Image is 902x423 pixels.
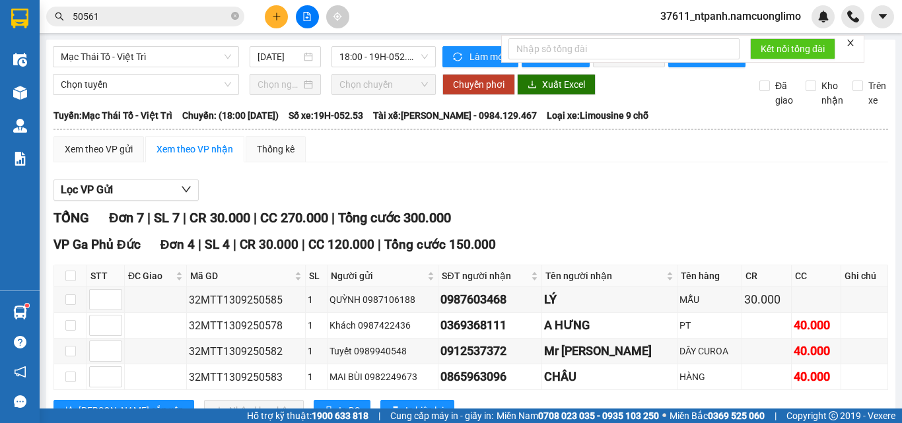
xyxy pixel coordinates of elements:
[190,210,250,226] span: CR 30.000
[331,210,335,226] span: |
[708,410,765,421] strong: 0369 525 060
[154,210,180,226] span: SL 7
[330,344,436,358] div: Tuyết 0989940548
[312,410,368,421] strong: 1900 633 818
[469,49,508,64] span: Làm mới
[247,408,368,423] span: Hỗ trợ kỹ thuật:
[189,343,303,360] div: 32MTT1309250582
[538,410,659,421] strong: 0708 023 035 - 0935 103 250
[53,210,89,226] span: TỔNG
[761,42,825,56] span: Kết nối tổng đài
[440,368,539,386] div: 0865963096
[205,237,230,252] span: SL 4
[677,265,742,287] th: Tên hàng
[326,5,349,28] button: aim
[254,210,257,226] span: |
[378,408,380,423] span: |
[189,369,303,385] div: 32MTT1309250583
[497,408,659,423] span: Miền Nam
[384,237,496,252] span: Tổng cước 150.000
[73,9,228,24] input: Tìm tên, số ĐT hoặc mã đơn
[128,269,173,283] span: ĐC Giao
[339,75,428,94] span: Chọn chuyến
[679,292,740,307] div: MẪU
[324,406,333,416] span: printer
[330,318,436,333] div: Khách 0987422436
[147,210,151,226] span: |
[545,269,664,283] span: Tên người nhận
[189,317,303,334] div: 32MTT1309250578
[877,11,889,22] span: caret-down
[542,313,677,339] td: A HƯNG
[442,46,518,67] button: syncLàm mới
[55,12,64,21] span: search
[679,370,740,384] div: HÀNG
[308,318,325,333] div: 1
[794,342,839,360] div: 40.000
[453,52,464,63] span: sync
[13,53,27,67] img: warehouse-icon
[233,237,236,252] span: |
[240,237,298,252] span: CR 30.000
[542,339,677,364] td: Mr Phương
[160,237,195,252] span: Đơn 4
[265,5,288,28] button: plus
[544,342,675,360] div: Mr [PERSON_NAME]
[302,12,312,21] span: file-add
[14,336,26,348] span: question-circle
[13,152,27,166] img: solution-icon
[544,368,675,386] div: CHÂU
[53,400,194,421] button: sort-ascending[PERSON_NAME] sắp xếp
[11,9,28,28] img: logo-vxr
[794,316,839,335] div: 40.000
[61,47,231,67] span: Mạc Thái Tổ - Việt Trì
[306,265,328,287] th: SL
[308,370,325,384] div: 1
[440,342,539,360] div: 0912537372
[440,290,539,309] div: 0987603468
[679,318,740,333] div: PT
[198,237,201,252] span: |
[331,269,425,283] span: Người gửi
[156,142,233,156] div: Xem theo VP nhận
[670,408,765,423] span: Miền Bắc
[508,38,740,59] input: Nhập số tổng đài
[871,5,894,28] button: caret-down
[308,237,374,252] span: CC 120.000
[544,290,675,309] div: LÝ
[289,108,363,123] span: Số xe: 19H-052.53
[308,344,325,358] div: 1
[53,110,172,121] b: Tuyến: Mạc Thái Tổ - Việt Trì
[61,181,113,198] span: Lọc VP Gửi
[547,108,648,123] span: Loại xe: Limousine 9 chỗ
[13,119,27,133] img: warehouse-icon
[257,142,295,156] div: Thống kê
[438,313,542,339] td: 0369368111
[339,403,360,418] span: In DS
[542,287,677,313] td: LÝ
[517,74,596,95] button: downloadXuất Excel
[79,403,184,418] span: [PERSON_NAME] sắp xếp
[25,304,29,308] sup: 1
[829,411,838,420] span: copyright
[308,292,325,307] div: 1
[64,406,73,416] span: sort-ascending
[61,75,231,94] span: Chọn tuyến
[338,210,451,226] span: Tổng cước 300.000
[390,408,493,423] span: Cung cấp máy in - giấy in:
[182,108,279,123] span: Chuyến: (18:00 [DATE])
[650,8,812,24] span: 37611_ntpanh.namcuonglimo
[662,413,666,418] span: ⚪️
[380,400,454,421] button: printerIn biên lai
[187,339,306,364] td: 32MTT1309250582
[181,184,191,195] span: down
[13,86,27,100] img: warehouse-icon
[742,265,792,287] th: CR
[442,269,528,283] span: SĐT người nhận
[258,77,301,92] input: Chọn ngày
[750,38,835,59] button: Kết nối tổng đài
[14,395,26,408] span: message
[53,179,199,201] button: Lọc VP Gửi
[442,74,515,95] button: Chuyển phơi
[391,406,400,416] span: printer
